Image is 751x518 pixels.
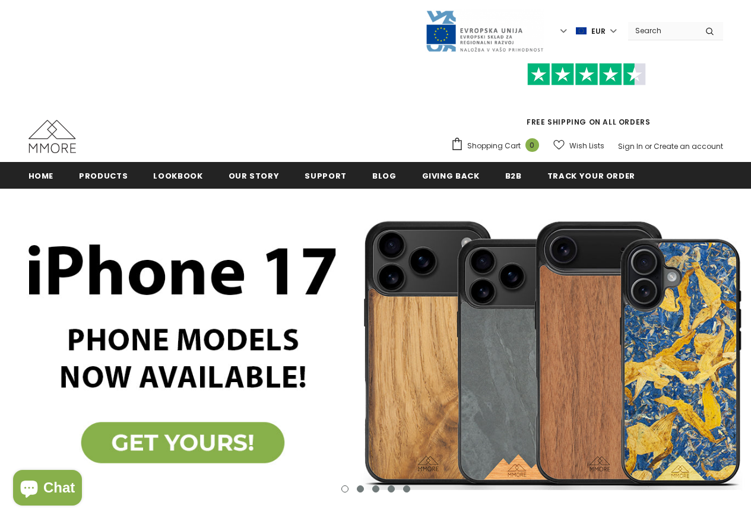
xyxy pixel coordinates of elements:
a: B2B [505,162,522,189]
img: MMORE Cases [28,120,76,153]
a: Products [79,162,128,189]
a: Our Story [229,162,280,189]
iframe: Customer reviews powered by Trustpilot [451,85,723,116]
span: support [305,170,347,182]
button: 4 [388,485,395,492]
span: Blog [372,170,397,182]
input: Search Site [628,22,696,39]
span: Lookbook [153,170,202,182]
img: Trust Pilot Stars [527,63,646,86]
span: 0 [525,138,539,152]
span: or [645,141,652,151]
a: Create an account [654,141,723,151]
a: Blog [372,162,397,189]
a: Giving back [422,162,480,189]
span: FREE SHIPPING ON ALL ORDERS [451,68,723,127]
a: Sign In [618,141,643,151]
a: Javni Razpis [425,26,544,36]
a: Wish Lists [553,135,604,156]
span: Track your order [547,170,635,182]
span: EUR [591,26,606,37]
span: Giving back [422,170,480,182]
span: B2B [505,170,522,182]
a: Lookbook [153,162,202,189]
button: 2 [357,485,364,492]
a: support [305,162,347,189]
span: Shopping Cart [467,140,521,152]
span: Our Story [229,170,280,182]
button: 1 [341,485,348,492]
span: Home [28,170,54,182]
button: 5 [403,485,410,492]
span: Products [79,170,128,182]
inbox-online-store-chat: Shopify online store chat [9,470,85,509]
button: 3 [372,485,379,492]
img: Javni Razpis [425,9,544,53]
a: Track your order [547,162,635,189]
a: Home [28,162,54,189]
a: Shopping Cart 0 [451,137,545,155]
span: Wish Lists [569,140,604,152]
